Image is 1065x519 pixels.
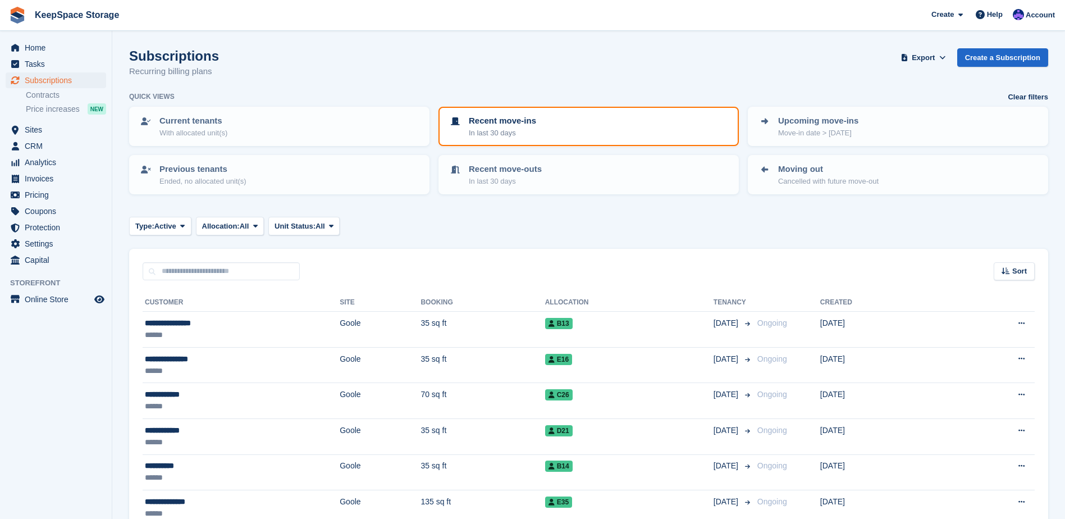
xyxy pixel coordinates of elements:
[25,154,92,170] span: Analytics
[420,454,545,490] td: 35 sq ft
[6,40,106,56] a: menu
[26,103,106,115] a: Price increases NEW
[25,203,92,219] span: Coupons
[820,294,944,312] th: Created
[469,176,542,187] p: In last 30 days
[159,163,246,176] p: Previous tenants
[340,418,420,454] td: Goole
[714,460,741,472] span: [DATE]
[820,418,944,454] td: [DATE]
[240,221,249,232] span: All
[469,163,542,176] p: Recent move-outs
[931,9,954,20] span: Create
[545,354,572,365] span: E16
[6,56,106,72] a: menu
[159,115,227,128] p: Current tenants
[25,122,92,138] span: Sites
[899,48,948,67] button: Export
[778,115,858,128] p: Upcoming move-ins
[6,292,106,307] a: menu
[93,293,106,306] a: Preview store
[1012,266,1027,277] span: Sort
[469,115,536,128] p: Recent move-ins
[714,496,741,508] span: [DATE]
[25,252,92,268] span: Capital
[778,163,879,176] p: Moving out
[749,108,1047,145] a: Upcoming move-ins Move-in date > [DATE]
[25,171,92,186] span: Invoices
[714,294,753,312] th: Tenancy
[6,236,106,252] a: menu
[340,312,420,348] td: Goole
[143,294,340,312] th: Customer
[714,353,741,365] span: [DATE]
[130,156,428,193] a: Previous tenants Ended, no allocated unit(s)
[1013,9,1024,20] img: Chloe Clark
[154,221,176,232] span: Active
[6,252,106,268] a: menu
[135,221,154,232] span: Type:
[129,48,219,63] h1: Subscriptions
[469,128,536,139] p: In last 30 days
[316,221,325,232] span: All
[26,90,106,101] a: Contracts
[340,347,420,383] td: Goole
[912,52,935,63] span: Export
[1008,92,1048,103] a: Clear filters
[159,128,227,139] p: With allocated unit(s)
[420,347,545,383] td: 35 sq ft
[545,497,572,508] span: E35
[130,108,428,145] a: Current tenants With allocated unit(s)
[25,220,92,235] span: Protection
[26,104,80,115] span: Price increases
[757,318,787,327] span: Ongoing
[820,312,944,348] td: [DATE]
[6,72,106,88] a: menu
[268,217,340,235] button: Unit Status: All
[820,383,944,419] td: [DATE]
[420,312,545,348] td: 35 sq ft
[420,418,545,454] td: 35 sq ft
[545,461,573,472] span: B14
[88,103,106,115] div: NEW
[129,217,191,235] button: Type: Active
[440,156,738,193] a: Recent move-outs In last 30 days
[6,122,106,138] a: menu
[25,72,92,88] span: Subscriptions
[340,454,420,490] td: Goole
[757,497,787,506] span: Ongoing
[757,426,787,435] span: Ongoing
[275,221,316,232] span: Unit Status:
[202,221,240,232] span: Allocation:
[25,56,92,72] span: Tasks
[25,292,92,307] span: Online Store
[6,154,106,170] a: menu
[159,176,246,187] p: Ended, no allocated unit(s)
[714,317,741,329] span: [DATE]
[196,217,264,235] button: Allocation: All
[757,354,787,363] span: Ongoing
[25,236,92,252] span: Settings
[987,9,1003,20] span: Help
[545,294,714,312] th: Allocation
[957,48,1048,67] a: Create a Subscription
[25,138,92,154] span: CRM
[420,383,545,419] td: 70 sq ft
[25,40,92,56] span: Home
[129,65,219,78] p: Recurring billing plans
[340,383,420,419] td: Goole
[757,461,787,470] span: Ongoing
[714,425,741,436] span: [DATE]
[757,390,787,399] span: Ongoing
[30,6,124,24] a: KeepSpace Storage
[420,294,545,312] th: Booking
[440,108,738,145] a: Recent move-ins In last 30 days
[9,7,26,24] img: stora-icon-8386f47178a22dfd0bd8f6a31ec36ba5ce8667c1dd55bd0f319d3a0aa187defe.svg
[25,187,92,203] span: Pricing
[820,347,944,383] td: [DATE]
[6,187,106,203] a: menu
[778,176,879,187] p: Cancelled with future move-out
[545,389,573,400] span: C26
[820,454,944,490] td: [DATE]
[545,425,573,436] span: D21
